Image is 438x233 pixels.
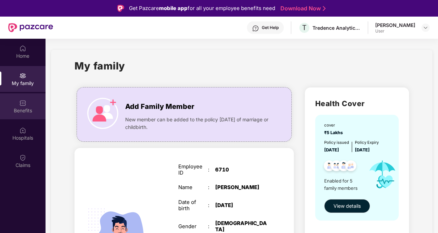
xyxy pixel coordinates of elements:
[302,24,307,32] span: T
[117,5,124,12] img: Logo
[355,147,370,152] span: [DATE]
[324,147,339,152] span: [DATE]
[208,167,215,173] div: :
[324,140,349,146] div: Policy issued
[324,122,345,129] div: cover
[324,177,363,192] span: Enabled for 5 family members
[215,167,267,173] div: 6710
[8,23,53,32] img: New Pazcare Logo
[375,22,415,28] div: [PERSON_NAME]
[178,184,208,190] div: Name
[335,158,352,175] img: svg+xml;base64,PHN2ZyB4bWxucz0iaHR0cDovL3d3dy53My5vcmcvMjAwMC9zdmciIHdpZHRoPSI0OC45NDMiIGhlaWdodD...
[323,5,326,12] img: Stroke
[19,127,26,134] img: svg+xml;base64,PHN2ZyBpZD0iSG9zcGl0YWxzIiB4bWxucz0iaHR0cDovL3d3dy53My5vcmcvMjAwMC9zdmciIHdpZHRoPS...
[252,25,259,32] img: svg+xml;base64,PHN2ZyBpZD0iSGVscC0zMngzMiIgeG1sbnM9Imh0dHA6Ly93d3cudzMub3JnLzIwMDAvc3ZnIiB3aWR0aD...
[19,72,26,79] img: svg+xml;base64,PHN2ZyB3aWR0aD0iMjAiIGhlaWdodD0iMjAiIHZpZXdCb3g9IjAgMCAyMCAyMCIgZmlsbD0ibm9uZSIgeG...
[215,184,267,190] div: [PERSON_NAME]
[215,202,267,208] div: [DATE]
[129,4,275,12] div: Get Pazcare for all your employee benefits need
[208,184,215,190] div: :
[178,164,208,176] div: Employee ID
[321,158,338,175] img: svg+xml;base64,PHN2ZyB4bWxucz0iaHR0cDovL3d3dy53My5vcmcvMjAwMC9zdmciIHdpZHRoPSI0OC45NDMiIGhlaWdodD...
[178,223,208,230] div: Gender
[375,28,415,34] div: User
[19,154,26,161] img: svg+xml;base64,PHN2ZyBpZD0iQ2xhaW0iIHhtbG5zPSJodHRwOi8vd3d3LnczLm9yZy8yMDAwL3N2ZyIgd2lkdGg9IjIwIi...
[328,158,345,175] img: svg+xml;base64,PHN2ZyB4bWxucz0iaHR0cDovL3d3dy53My5vcmcvMjAwMC9zdmciIHdpZHRoPSI0OC45MTUiIGhlaWdodD...
[423,25,428,30] img: svg+xml;base64,PHN2ZyBpZD0iRHJvcGRvd24tMzJ4MzIiIHhtbG5zPSJodHRwOi8vd3d3LnczLm9yZy8yMDAwL3N2ZyIgd2...
[19,45,26,52] img: svg+xml;base64,PHN2ZyBpZD0iSG9tZSIgeG1sbnM9Imh0dHA6Ly93d3cudzMub3JnLzIwMDAvc3ZnIiB3aWR0aD0iMjAiIG...
[215,220,267,233] div: [DEMOGRAPHIC_DATA]
[312,25,361,31] div: Tredence Analytics Solutions Private Limited
[324,130,345,135] span: ₹5 Lakhs
[208,202,215,208] div: :
[334,202,361,210] span: View details
[280,5,323,12] a: Download Now
[159,5,188,11] strong: mobile app
[324,199,370,213] button: View details
[355,140,379,146] div: Policy Expiry
[74,58,125,74] h1: My family
[262,25,279,30] div: Get Help
[315,98,399,109] h2: Health Cover
[19,100,26,106] img: svg+xml;base64,PHN2ZyBpZD0iQmVuZWZpdHMiIHhtbG5zPSJodHRwOi8vd3d3LnczLm9yZy8yMDAwL3N2ZyIgd2lkdGg9Ij...
[363,153,402,196] img: icon
[342,158,359,175] img: svg+xml;base64,PHN2ZyB4bWxucz0iaHR0cDovL3d3dy53My5vcmcvMjAwMC9zdmciIHdpZHRoPSI0OC45NDMiIGhlaWdodD...
[178,199,208,212] div: Date of birth
[87,98,118,129] img: icon
[208,223,215,230] div: :
[125,116,270,131] span: New member can be added to the policy [DATE] of marriage or childbirth.
[125,101,194,112] span: Add Family Member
